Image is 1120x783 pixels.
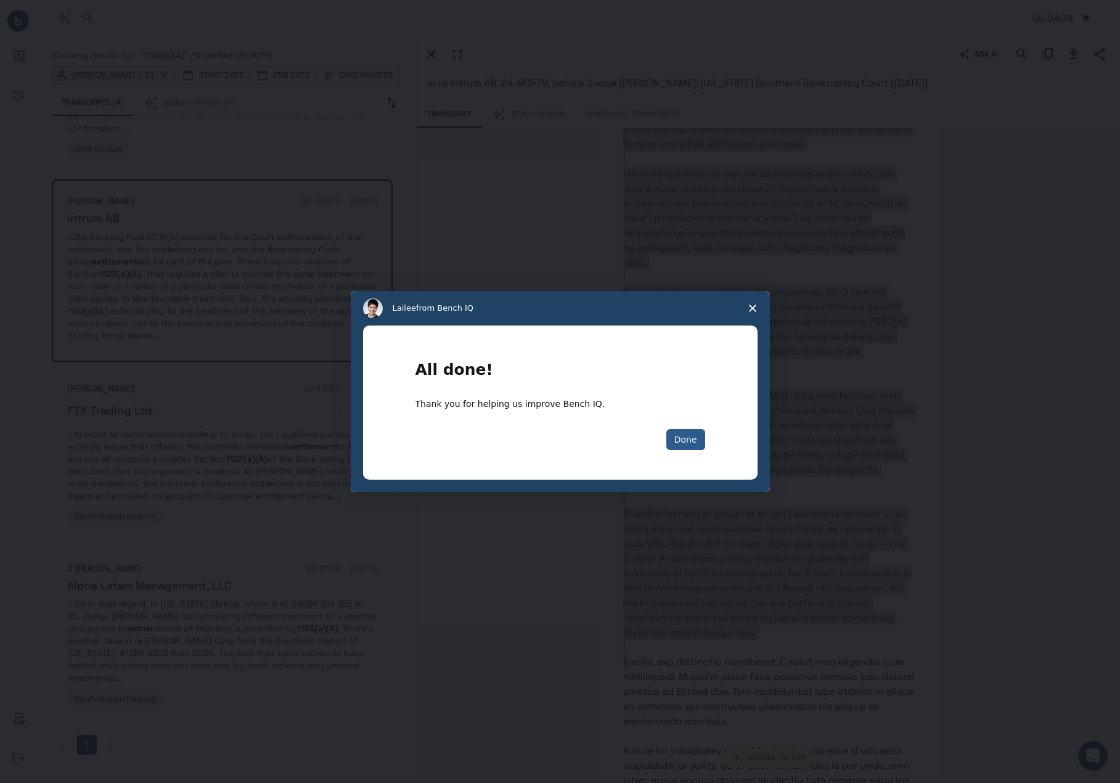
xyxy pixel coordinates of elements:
[363,298,383,318] img: Profile image for Lailee
[416,303,473,313] span: from Bench IQ
[415,361,705,387] h1: All done!
[393,303,416,313] span: Lailee
[735,291,770,326] span: Close survey
[666,429,705,450] button: Done
[415,398,705,411] div: Thank you for helping us improve Bench IQ.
